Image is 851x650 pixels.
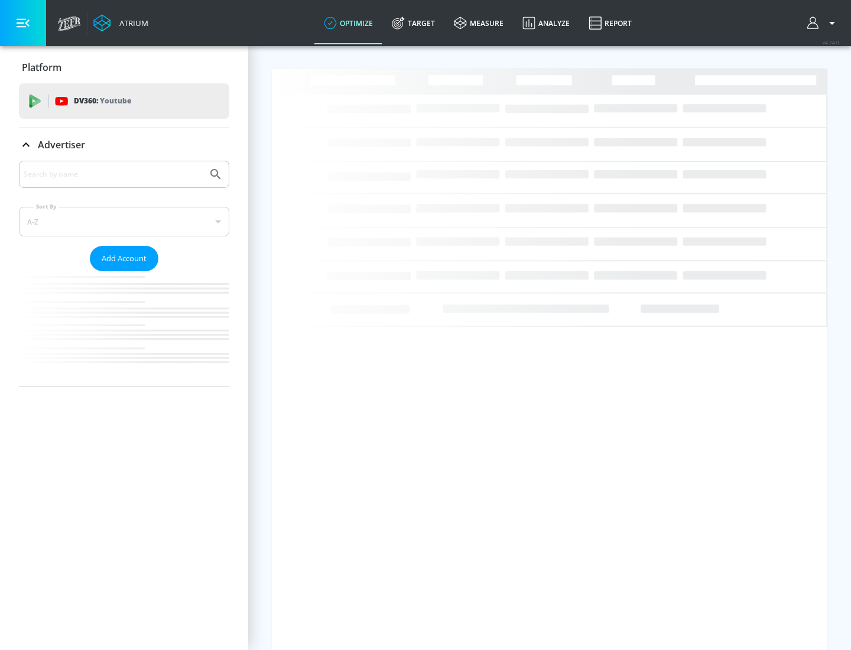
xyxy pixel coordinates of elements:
[382,2,444,44] a: Target
[19,83,229,119] div: DV360: Youtube
[19,161,229,386] div: Advertiser
[19,207,229,236] div: A-Z
[513,2,579,44] a: Analyze
[19,51,229,84] div: Platform
[102,252,147,265] span: Add Account
[24,167,203,182] input: Search by name
[100,95,131,107] p: Youtube
[74,95,131,108] p: DV360:
[34,203,59,210] label: Sort By
[19,128,229,161] div: Advertiser
[444,2,513,44] a: measure
[90,246,158,271] button: Add Account
[823,39,839,45] span: v 4.24.0
[314,2,382,44] a: optimize
[38,138,85,151] p: Advertiser
[115,18,148,28] div: Atrium
[579,2,641,44] a: Report
[19,271,229,386] nav: list of Advertiser
[22,61,61,74] p: Platform
[93,14,148,32] a: Atrium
